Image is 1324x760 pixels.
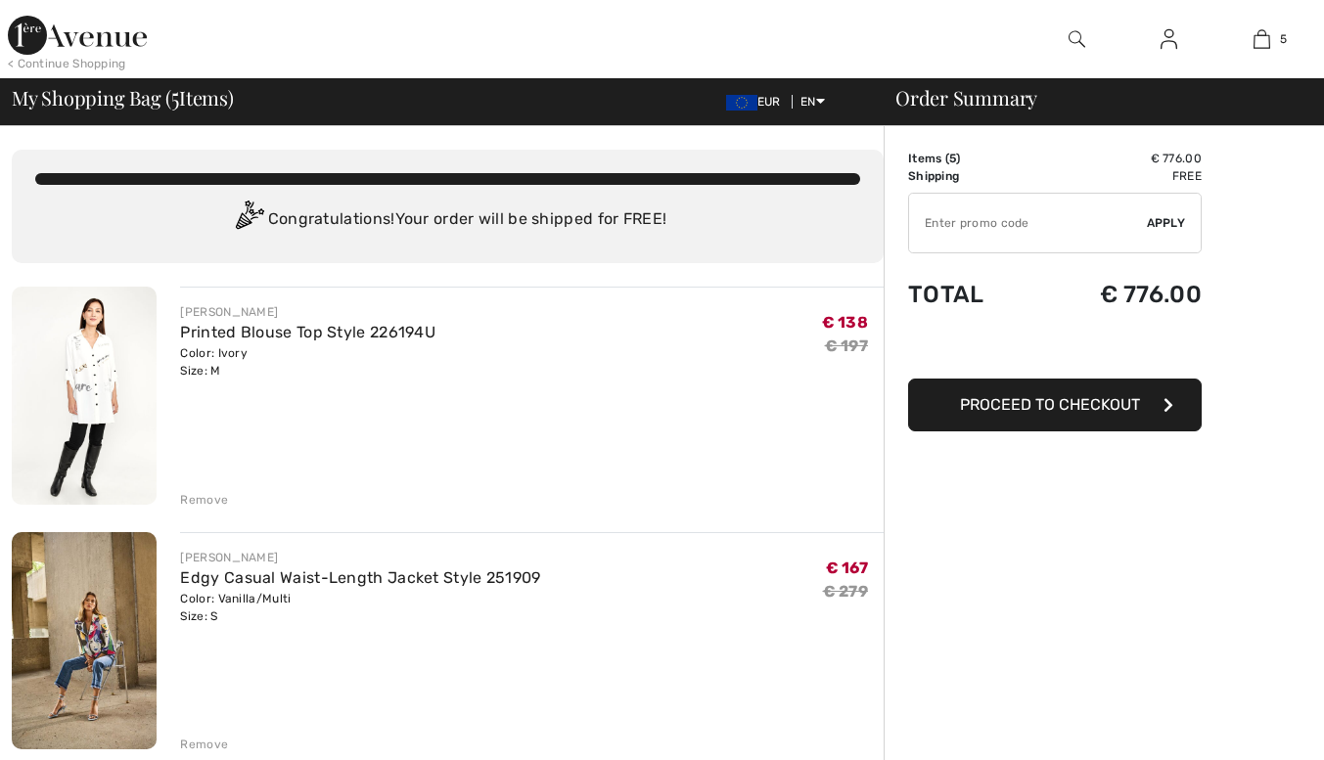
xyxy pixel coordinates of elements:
[1147,214,1186,232] span: Apply
[180,549,540,566] div: [PERSON_NAME]
[1254,27,1270,51] img: My Bag
[908,261,1033,328] td: Total
[180,736,228,753] div: Remove
[949,152,956,165] span: 5
[12,532,157,750] img: Edgy Casual Waist-Length Jacket Style 251909
[726,95,789,109] span: EUR
[8,55,126,72] div: < Continue Shopping
[180,590,540,625] div: Color: Vanilla/Multi Size: S
[8,16,147,55] img: 1ère Avenue
[180,568,540,587] a: Edgy Casual Waist-Length Jacket Style 251909
[1033,261,1202,328] td: € 776.00
[171,83,179,109] span: 5
[800,95,825,109] span: EN
[180,491,228,509] div: Remove
[12,287,157,505] img: Printed Blouse Top Style 226194U
[826,559,869,577] span: € 167
[1280,30,1287,48] span: 5
[180,344,435,380] div: Color: Ivory Size: M
[1145,27,1193,52] a: Sign In
[908,167,1033,185] td: Shipping
[908,379,1202,431] button: Proceed to Checkout
[909,194,1147,252] input: Promo code
[1216,27,1307,51] a: 5
[960,395,1140,414] span: Proceed to Checkout
[35,201,860,240] div: Congratulations! Your order will be shipped for FREE!
[180,323,435,341] a: Printed Blouse Top Style 226194U
[872,88,1312,108] div: Order Summary
[180,303,435,321] div: [PERSON_NAME]
[229,201,268,240] img: Congratulation2.svg
[12,88,234,108] span: My Shopping Bag ( Items)
[908,328,1202,372] iframe: PayPal
[825,336,869,355] s: € 197
[822,313,869,332] span: € 138
[1161,27,1177,51] img: My Info
[726,95,757,111] img: Euro
[1033,167,1202,185] td: Free
[1033,150,1202,167] td: € 776.00
[908,150,1033,167] td: Items ( )
[823,582,869,601] s: € 279
[1069,27,1085,51] img: search the website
